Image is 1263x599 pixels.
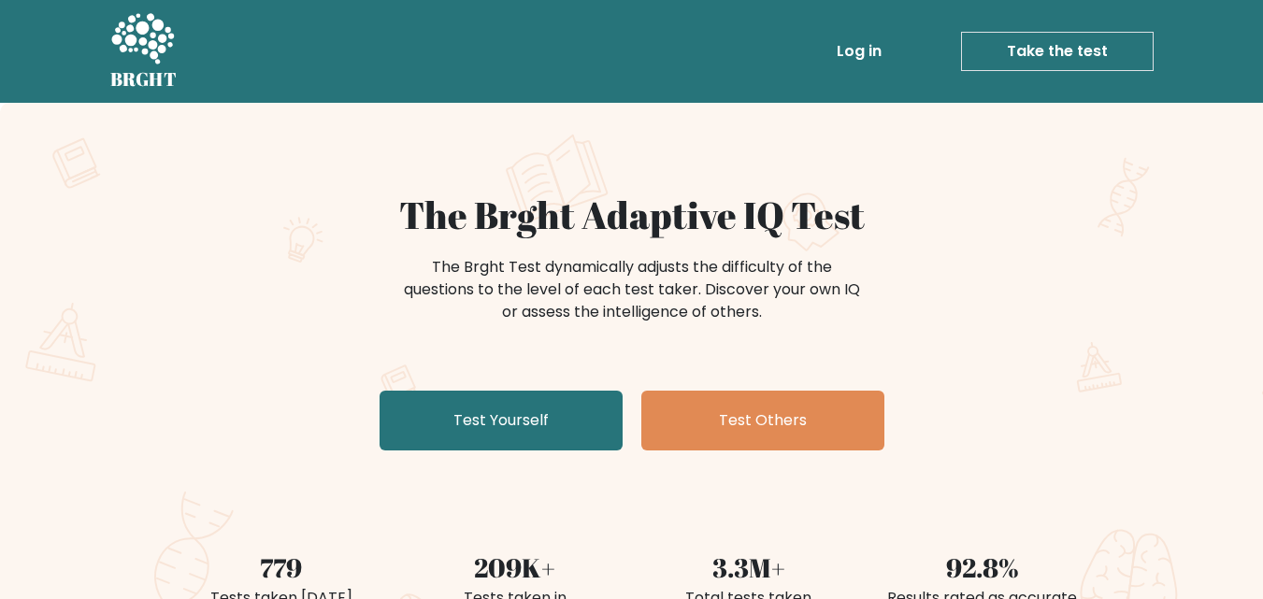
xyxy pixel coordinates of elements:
[829,33,889,70] a: Log in
[877,548,1088,587] div: 92.8%
[380,391,623,450] a: Test Yourself
[176,548,387,587] div: 779
[110,68,178,91] h5: BRGHT
[643,548,854,587] div: 3.3M+
[176,193,1088,237] h1: The Brght Adaptive IQ Test
[409,548,621,587] div: 209K+
[110,7,178,95] a: BRGHT
[641,391,884,450] a: Test Others
[398,256,866,323] div: The Brght Test dynamically adjusts the difficulty of the questions to the level of each test take...
[961,32,1154,71] a: Take the test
